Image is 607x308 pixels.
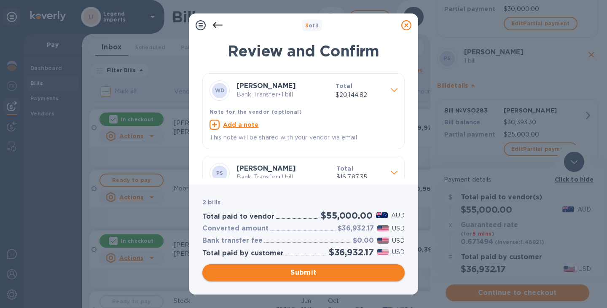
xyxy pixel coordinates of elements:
p: AUD [391,211,405,220]
b: WD [215,87,225,94]
h3: Total paid by customer [202,249,284,257]
p: Bank Transfer • 1 bill [236,90,329,99]
b: PS [216,170,223,176]
div: WD[PERSON_NAME]Bank Transfer•1 billTotal$20,144.82Note for the vendor (optional)Add a noteThis no... [209,80,398,142]
b: [PERSON_NAME] [236,164,296,172]
p: USD [392,236,405,245]
p: $20,144.82 [336,91,384,99]
h2: $55,000.00 [321,210,372,221]
img: USD [377,225,389,231]
p: USD [392,224,405,233]
img: AUD [376,212,388,218]
p: This note will be shared with your vendor via email [209,133,398,142]
b: Total [336,83,352,89]
p: USD [392,248,405,257]
span: 3 [305,22,309,29]
img: USD [377,238,389,244]
b: 2 bills [202,199,220,206]
b: Note for the vendor (optional) [209,109,302,115]
img: USD [377,249,389,255]
h3: $36,932.17 [338,225,374,233]
h3: $0.00 [353,237,374,245]
h2: $36,932.17 [329,247,374,257]
span: Submit [209,268,398,278]
div: PS[PERSON_NAME]Bank Transfer•1 billTotal$16,787.35Note for the vendor (optional)Add a noteThis no... [209,163,398,225]
b: [PERSON_NAME] [236,82,296,90]
h1: Review and Confirm [202,42,405,60]
u: Add a note [223,121,259,128]
h3: Bank transfer fee [202,237,263,245]
p: Bank Transfer • 1 bill [236,173,330,182]
h3: Total paid to vendor [202,213,274,221]
b: of 3 [305,22,319,29]
button: Submit [202,264,405,281]
b: Total [336,165,353,172]
p: $16,787.35 [336,173,384,182]
h3: Converted amount [202,225,269,233]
